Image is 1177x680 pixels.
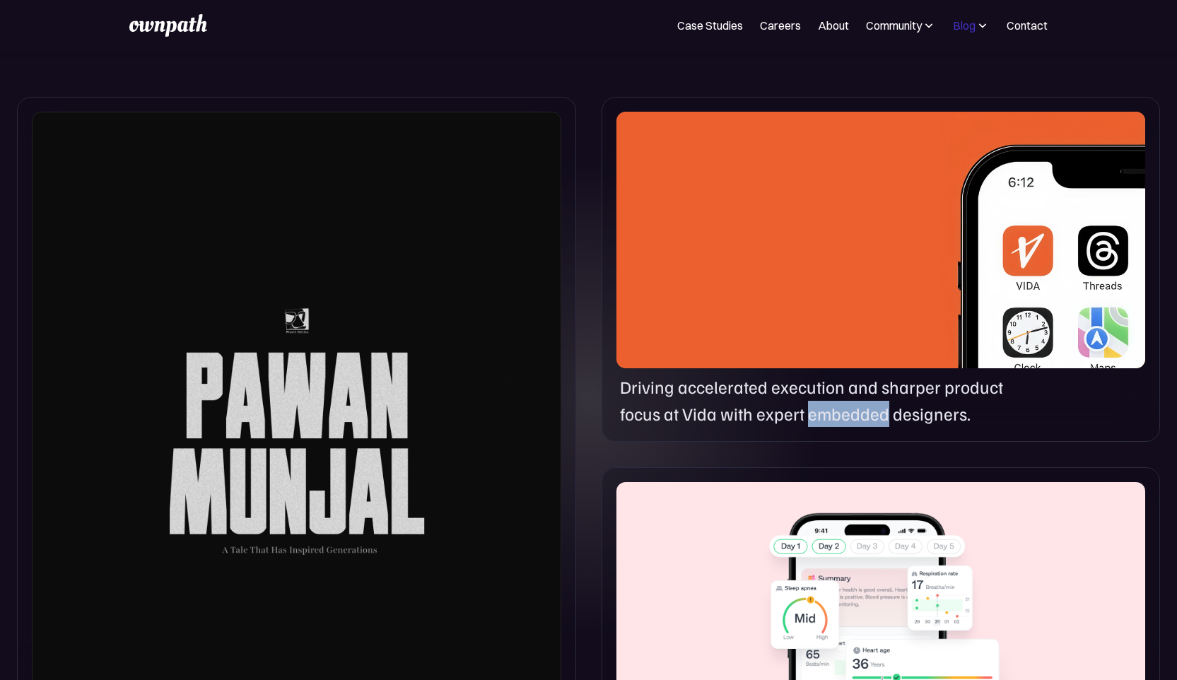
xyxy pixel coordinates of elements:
[1007,17,1048,34] a: Contact
[677,17,743,34] a: Case Studies
[953,17,990,34] div: Blog
[866,17,922,34] div: Community
[760,17,801,34] a: Careers
[953,17,976,34] div: Blog
[818,17,849,34] a: About
[620,374,1030,427] p: Driving accelerated execution and sharper product focus at Vida with expert embedded designers.
[866,17,936,34] div: Community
